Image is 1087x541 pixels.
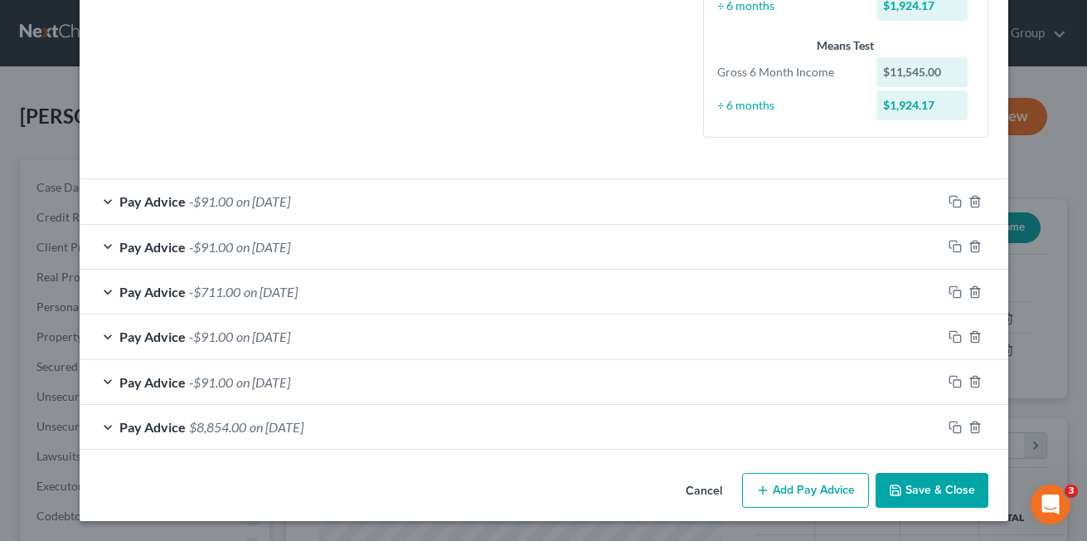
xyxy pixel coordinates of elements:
span: $8,854.00 [189,419,246,435]
span: Pay Advice [119,419,186,435]
div: $1,924.17 [876,90,968,120]
span: 3 [1065,485,1078,498]
span: Pay Advice [119,239,186,255]
div: Gross 6 Month Income [709,64,869,80]
span: -$91.00 [189,329,233,344]
span: Pay Advice [119,284,186,300]
span: -$91.00 [189,193,233,209]
span: -$91.00 [189,374,233,390]
span: on [DATE] [236,374,290,390]
iframe: Intercom live chat [1031,485,1070,524]
span: on [DATE] [236,193,290,209]
button: Cancel [672,475,735,508]
span: on [DATE] [244,284,298,300]
span: on [DATE] [236,239,290,255]
span: Pay Advice [119,329,186,344]
button: Save & Close [876,473,988,508]
div: Means Test [717,37,974,54]
span: -$711.00 [189,284,240,300]
span: Pay Advice [119,374,186,390]
span: on [DATE] [250,419,303,435]
button: Add Pay Advice [742,473,869,508]
span: on [DATE] [236,329,290,344]
span: -$91.00 [189,239,233,255]
div: $11,545.00 [876,57,968,87]
span: Pay Advice [119,193,186,209]
div: ÷ 6 months [709,97,869,114]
